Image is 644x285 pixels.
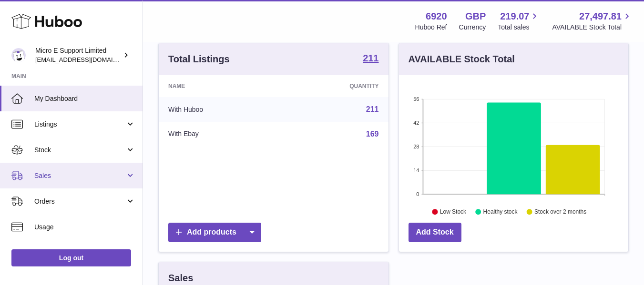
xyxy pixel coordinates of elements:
[34,171,125,180] span: Sales
[498,23,540,32] span: Total sales
[366,130,379,138] a: 169
[500,10,529,23] span: 219.07
[34,146,125,155] span: Stock
[34,120,125,129] span: Listings
[363,53,378,63] strong: 211
[413,120,419,126] text: 42
[483,208,518,215] text: Healthy stock
[34,197,125,206] span: Orders
[168,223,261,242] a: Add products
[159,97,280,122] td: With Huboo
[552,23,633,32] span: AVAILABLE Stock Total
[426,10,447,23] strong: 6920
[34,94,135,103] span: My Dashboard
[35,46,121,64] div: Micro E Support Limited
[534,208,586,215] text: Stock over 2 months
[35,56,140,63] span: [EMAIL_ADDRESS][DOMAIN_NAME]
[168,53,230,66] h3: Total Listings
[159,122,280,147] td: With Ebay
[280,75,388,97] th: Quantity
[413,144,419,149] text: 28
[465,10,486,23] strong: GBP
[409,223,461,242] a: Add Stock
[552,10,633,32] a: 27,497.81 AVAILABLE Stock Total
[11,249,131,266] a: Log out
[409,53,515,66] h3: AVAILABLE Stock Total
[168,272,193,285] h3: Sales
[11,48,26,62] img: contact@micropcsupport.com
[459,23,486,32] div: Currency
[159,75,280,97] th: Name
[440,208,466,215] text: Low Stock
[498,10,540,32] a: 219.07 Total sales
[366,105,379,113] a: 211
[34,223,135,232] span: Usage
[363,53,378,65] a: 211
[415,23,447,32] div: Huboo Ref
[413,96,419,102] text: 56
[413,167,419,173] text: 14
[416,191,419,197] text: 0
[579,10,622,23] span: 27,497.81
